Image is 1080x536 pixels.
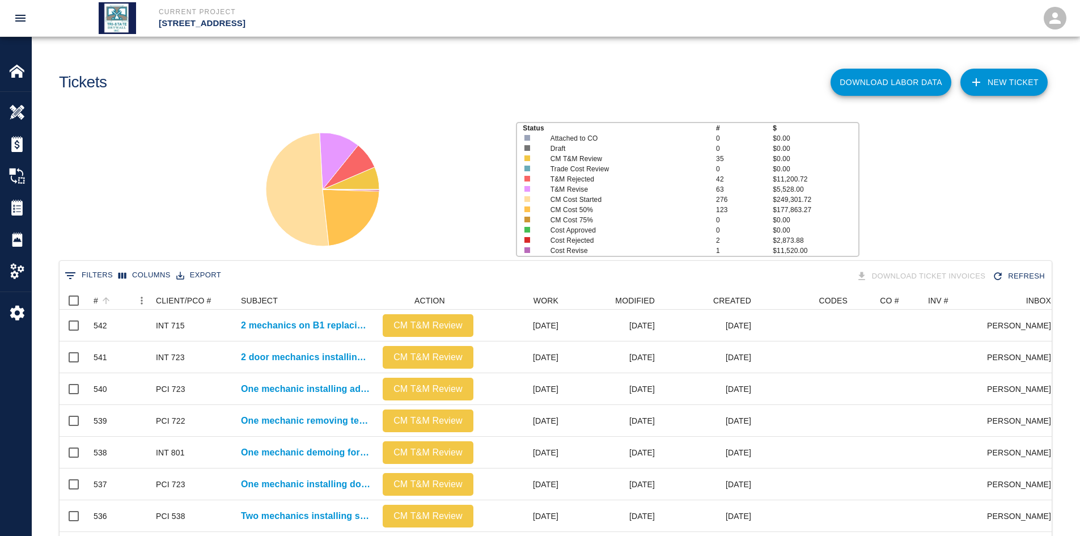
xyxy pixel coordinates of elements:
button: Export [173,267,224,284]
p: $249,301.72 [773,195,858,205]
div: [PERSON_NAME] [988,437,1057,469]
button: Menu [133,292,150,309]
div: ACTION [377,292,479,310]
a: NEW TICKET [960,69,1048,96]
p: Trade Cost Review [550,164,700,174]
div: Chat Widget [1023,482,1080,536]
a: One mechanic removing temp door and installing new door and... [241,414,371,428]
p: $0.00 [773,144,858,154]
div: CLIENT/PCO # [156,292,211,310]
p: Status [523,123,716,133]
div: [DATE] [660,310,757,341]
div: 536 [94,510,107,522]
p: 2 door mechanics installing mullions at B1001-A/B [241,351,371,364]
div: [DATE] [660,437,757,469]
p: $11,520.00 [773,246,858,256]
p: T&M Revise [550,184,700,195]
div: 538 [94,447,107,458]
div: [DATE] [564,405,660,437]
img: Tri State Drywall [99,2,136,34]
p: $11,200.72 [773,174,858,184]
p: 0 [716,164,773,174]
div: [DATE] [479,469,564,500]
div: 540 [94,383,107,395]
p: 123 [716,205,773,215]
div: Tickets download in groups of 15 [854,267,990,286]
p: Cost Revise [550,246,700,256]
div: CO # [853,292,922,310]
div: 537 [94,479,107,490]
p: Attached to CO [550,133,700,144]
div: [DATE] [564,373,660,405]
p: CM T&M Review [387,351,469,364]
div: INT 715 [156,320,185,331]
button: Download Labor Data [831,69,951,96]
div: [DATE] [564,310,660,341]
p: 42 [716,174,773,184]
div: [DATE] [479,500,564,532]
div: [PERSON_NAME] [988,310,1057,341]
div: SUBJECT [235,292,377,310]
div: [PERSON_NAME] [988,500,1057,532]
div: # [94,292,98,310]
div: CO # [880,292,899,310]
p: 1 [716,246,773,256]
div: 539 [94,415,107,427]
div: [DATE] [660,373,757,405]
div: [PERSON_NAME] [988,373,1057,405]
div: CLIENT/PCO # [150,292,235,310]
a: Two mechanics installing shelving in cages on B1 level. [241,509,371,523]
p: 2 [716,235,773,246]
div: [PERSON_NAME] [988,469,1057,500]
div: CODES [757,292,853,310]
p: Cost Rejected [550,235,700,246]
button: Select columns [116,267,173,284]
p: T&M Rejected [550,174,700,184]
div: [DATE] [660,405,757,437]
div: Refresh the list [990,267,1049,286]
div: PCI 722 [156,415,185,427]
div: [PERSON_NAME] [988,341,1057,373]
p: $0.00 [773,154,858,164]
a: One mechanic installing door sweeps and gaskets added in single... [241,478,371,491]
p: $177,863.27 [773,205,858,215]
p: $5,528.00 [773,184,858,195]
div: INT 723 [156,352,185,363]
div: WORK [533,292,558,310]
div: MODIFIED [564,292,660,310]
a: One mechanic installing added door sweeps and gaskets on single... [241,382,371,396]
button: Show filters [62,267,116,285]
p: CM T&M Review [387,382,469,396]
p: 2 mechanics on B1 replacing damaged ceiling tiles again [241,319,371,332]
div: [DATE] [564,341,660,373]
p: 0 [716,215,773,225]
div: [DATE] [660,469,757,500]
div: CREATED [713,292,751,310]
div: [DATE] [660,500,757,532]
p: $ [773,123,858,133]
div: PCI 723 [156,479,185,490]
p: CM Cost 75% [550,215,700,225]
button: open drawer [7,5,34,32]
div: PCI 723 [156,383,185,395]
p: $0.00 [773,225,858,235]
p: 0 [716,144,773,154]
a: One mechanic demoing for install of new shade pocket and... [241,446,371,459]
div: [DATE] [479,373,564,405]
div: CODES [819,292,848,310]
p: 63 [716,184,773,195]
div: CREATED [660,292,757,310]
div: [DATE] [564,500,660,532]
div: 541 [94,352,107,363]
button: Sort [98,293,114,309]
p: 0 [716,225,773,235]
div: INBOX [988,292,1057,310]
button: Refresh [990,267,1049,286]
div: [DATE] [564,437,660,469]
p: # [716,123,773,133]
p: CM T&M Review [387,319,469,332]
